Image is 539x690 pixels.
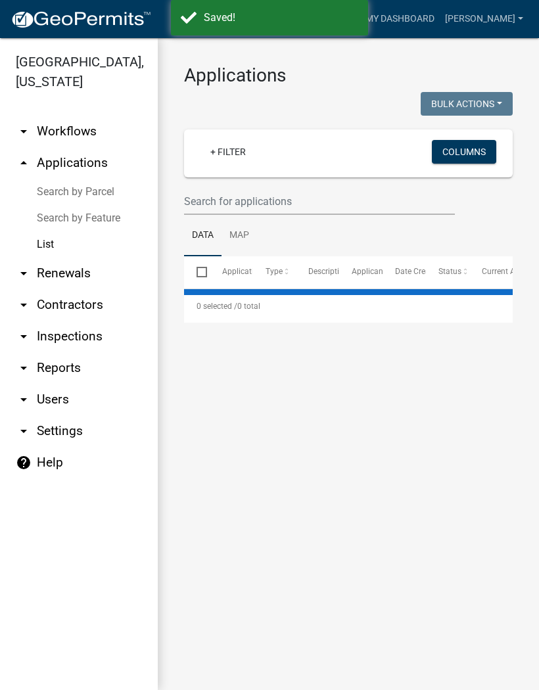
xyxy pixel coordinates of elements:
[360,7,440,32] a: My Dashboard
[197,302,237,311] span: 0 selected /
[352,267,386,276] span: Applicant
[16,360,32,376] i: arrow_drop_down
[395,267,441,276] span: Date Created
[308,267,348,276] span: Description
[16,423,32,439] i: arrow_drop_down
[16,297,32,313] i: arrow_drop_down
[16,392,32,407] i: arrow_drop_down
[469,256,513,288] datatable-header-cell: Current Activity
[438,267,461,276] span: Status
[426,256,469,288] datatable-header-cell: Status
[184,256,209,288] datatable-header-cell: Select
[421,92,513,116] button: Bulk Actions
[339,256,383,288] datatable-header-cell: Applicant
[222,215,257,257] a: Map
[266,267,283,276] span: Type
[16,124,32,139] i: arrow_drop_down
[296,256,339,288] datatable-header-cell: Description
[16,155,32,171] i: arrow_drop_up
[252,256,296,288] datatable-header-cell: Type
[184,290,513,323] div: 0 total
[16,265,32,281] i: arrow_drop_down
[383,256,426,288] datatable-header-cell: Date Created
[184,215,222,257] a: Data
[440,7,528,32] a: [PERSON_NAME]
[432,140,496,164] button: Columns
[209,256,252,288] datatable-header-cell: Application Number
[16,329,32,344] i: arrow_drop_down
[184,188,455,215] input: Search for applications
[200,140,256,164] a: + Filter
[482,267,536,276] span: Current Activity
[16,455,32,471] i: help
[204,10,358,26] div: Saved!
[184,64,513,87] h3: Applications
[222,267,294,276] span: Application Number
